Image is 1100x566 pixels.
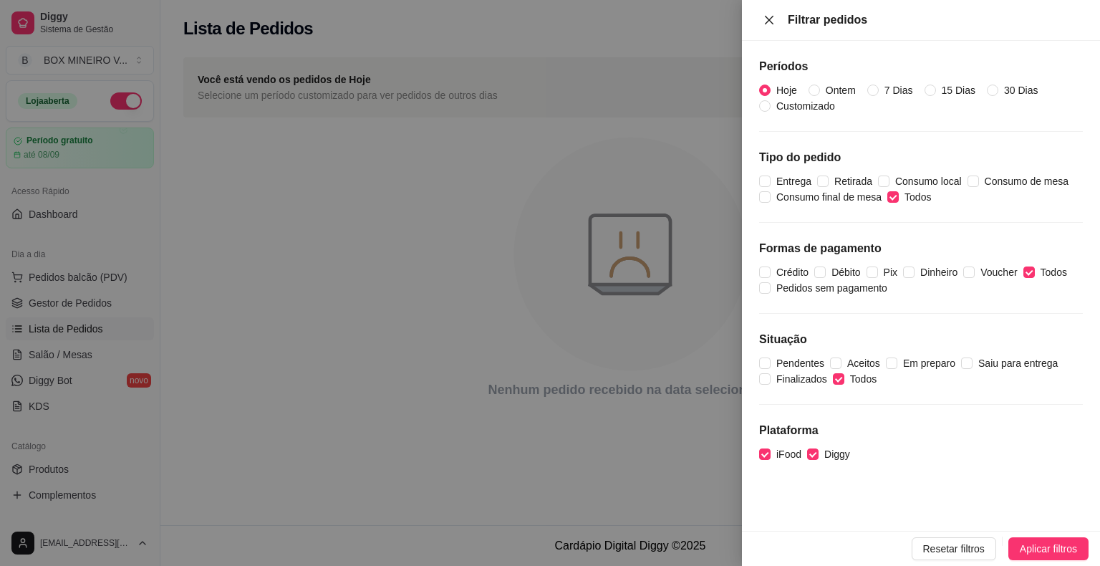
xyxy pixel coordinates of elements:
[759,58,1083,75] h5: Períodos
[759,14,779,27] button: Close
[878,264,903,280] span: Pix
[771,173,817,189] span: Entrega
[771,189,887,205] span: Consumo final de mesa
[759,149,1083,166] h5: Tipo do pedido
[841,355,886,371] span: Aceitos
[899,189,937,205] span: Todos
[915,264,963,280] span: Dinheiro
[771,371,833,387] span: Finalizados
[759,240,1083,257] h5: Formas de pagamento
[912,537,996,560] button: Resetar filtros
[771,446,807,462] span: iFood
[771,82,803,98] span: Hoje
[763,14,775,26] span: close
[759,331,1083,348] h5: Situação
[897,355,961,371] span: Em preparo
[771,264,814,280] span: Crédito
[1008,537,1089,560] button: Aplicar filtros
[889,173,968,189] span: Consumo local
[998,82,1043,98] span: 30 Dias
[829,173,878,189] span: Retirada
[771,355,830,371] span: Pendentes
[771,98,841,114] span: Customizado
[759,422,1083,439] h5: Plataforma
[788,11,1083,29] div: Filtrar pedidos
[879,82,919,98] span: 7 Dias
[771,280,893,296] span: Pedidos sem pagamento
[820,82,862,98] span: Ontem
[1020,541,1077,557] span: Aplicar filtros
[979,173,1075,189] span: Consumo de mesa
[1035,264,1073,280] span: Todos
[819,446,856,462] span: Diggy
[973,355,1063,371] span: Saiu para entrega
[936,82,981,98] span: 15 Dias
[844,371,882,387] span: Todos
[975,264,1023,280] span: Voucher
[923,541,985,557] span: Resetar filtros
[826,264,866,280] span: Débito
